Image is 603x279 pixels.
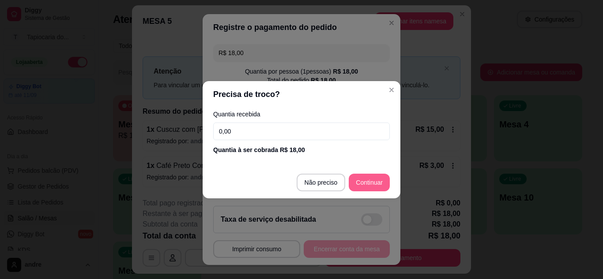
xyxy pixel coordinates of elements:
[203,81,400,108] header: Precisa de troco?
[213,145,390,154] div: Quantia à ser cobrada R$ 18,00
[213,111,390,117] label: Quantia recebida
[297,174,346,191] button: Não preciso
[349,174,390,191] button: Continuar
[384,83,399,97] button: Close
